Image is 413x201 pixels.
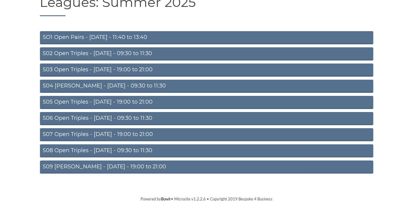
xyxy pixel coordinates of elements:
a: SO1 Open Pairs - [DATE] - 11:40 to 13:40 [40,31,373,44]
a: S08 Open Triples - [DATE] - 09:30 to 11:30 [40,144,373,158]
a: S03 Open Triples - [DATE] - 19:00 to 21:00 [40,64,373,77]
a: S07 Open Triples - [DATE] - 19:00 to 21:00 [40,128,373,141]
a: S06 Open Triples - [DATE] - 09:30 to 11:30 [40,112,373,125]
a: S05 Open Triples - [DATE] - 19:00 to 21:00 [40,96,373,109]
a: S09 [PERSON_NAME] - [DATE] - 19:00 to 21:00 [40,161,373,174]
a: S04 [PERSON_NAME] - [DATE] - 09:30 to 11:30 [40,80,373,93]
a: S02 Open Triples - [DATE] - 09:30 to 11:30 [40,47,373,61]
